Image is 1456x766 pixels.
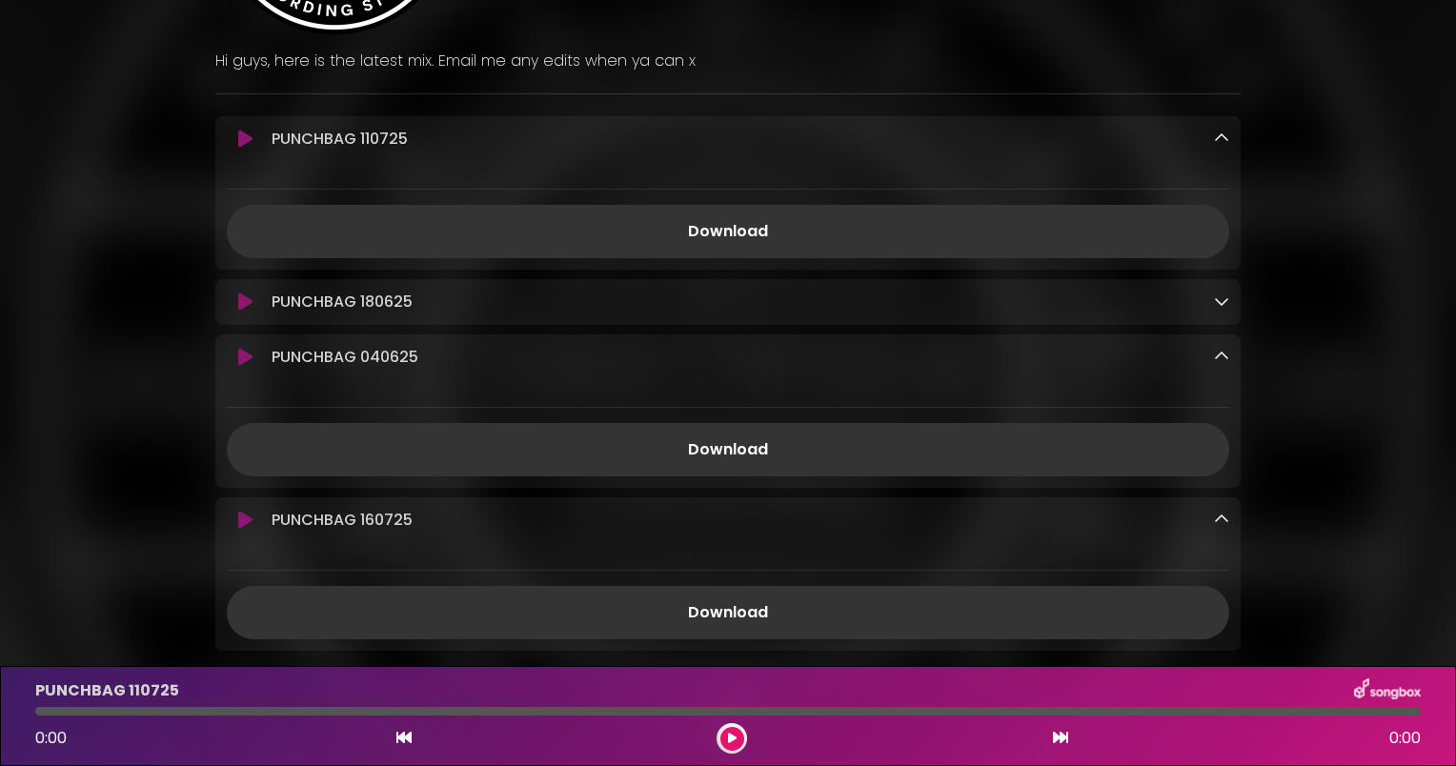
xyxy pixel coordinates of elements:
[272,509,413,532] p: PUNCHBAG 160725
[1389,727,1421,750] span: 0:00
[272,291,413,313] p: PUNCHBAG 180625
[1354,678,1421,703] img: songbox-logo-white.png
[227,586,1229,639] a: Download
[227,205,1229,258] a: Download
[227,423,1229,476] a: Download
[215,50,1241,72] p: Hi guys, here is the latest mix. Email me any edits when ya can x
[272,128,408,151] p: PUNCHBAG 110725
[35,679,179,702] p: PUNCHBAG 110725
[35,727,67,749] span: 0:00
[272,346,418,369] p: PUNCHBAG 040625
